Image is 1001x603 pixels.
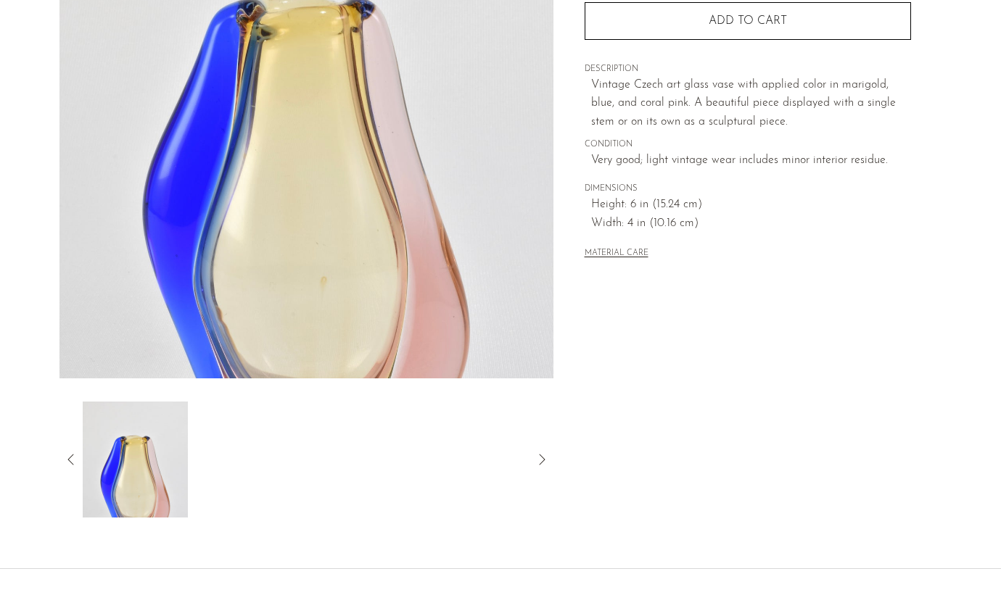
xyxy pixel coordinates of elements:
button: MATERIAL CARE [585,249,648,259]
span: Add to cart [709,15,787,27]
span: DESCRIPTION [585,63,911,76]
img: Colorful Glass Vase [83,402,188,517]
button: Add to cart [585,2,911,40]
span: Width: 4 in (10.16 cm) [591,215,911,233]
span: CONDITION [585,138,911,151]
span: Very good; light vintage wear includes minor interior residue. [591,151,911,170]
p: Vintage Czech art glass vase with applied color in marigold, blue, and coral pink. A beautiful pi... [591,76,911,132]
span: Height: 6 in (15.24 cm) [591,196,911,215]
span: DIMENSIONS [585,183,911,196]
